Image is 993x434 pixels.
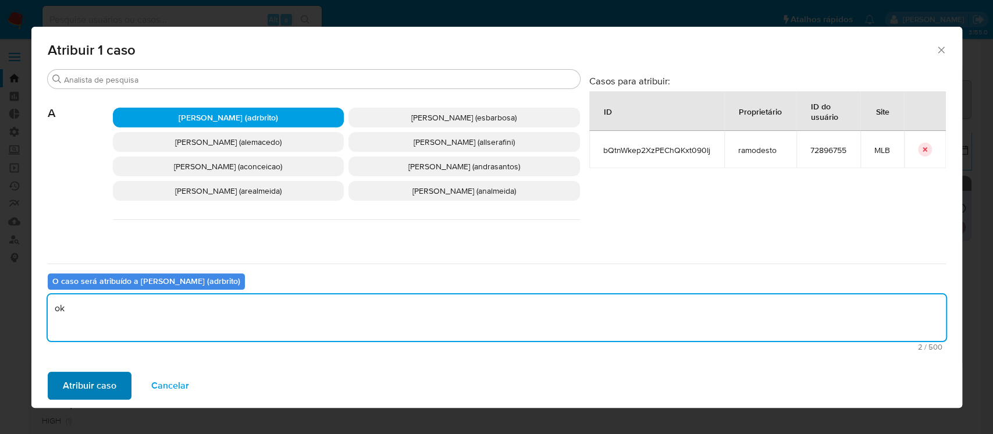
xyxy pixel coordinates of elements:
[113,132,344,152] div: [PERSON_NAME] (alemacedo)
[874,145,890,155] span: MLB
[348,108,580,127] div: [PERSON_NAME] (esbarbosa)
[408,161,520,172] span: [PERSON_NAME] (andrasantos)
[348,156,580,176] div: [PERSON_NAME] (andrasantos)
[412,185,516,197] span: [PERSON_NAME] (analmeida)
[738,145,782,155] span: ramodesto
[348,181,580,201] div: [PERSON_NAME] (analmeida)
[52,74,62,84] button: Procurar
[797,92,860,130] div: ID do usuário
[48,43,936,57] span: Atribuir 1 caso
[175,136,282,148] span: [PERSON_NAME] (alemacedo)
[810,145,846,155] span: 72896755
[113,156,344,176] div: [PERSON_NAME] (aconceicao)
[179,112,278,123] span: [PERSON_NAME] (adrbrito)
[64,74,575,85] input: Analista de pesquisa
[174,161,282,172] span: [PERSON_NAME] (aconceicao)
[31,27,962,408] div: assign-modal
[725,97,796,125] div: Proprietário
[136,372,204,400] button: Cancelar
[918,143,932,156] button: icon-button
[52,275,240,287] b: O caso será atribuído a [PERSON_NAME] (adrbrito)
[603,145,710,155] span: bQtnWkep2XzPEChQKxt090Ij
[63,373,116,399] span: Atribuir caso
[113,181,344,201] div: [PERSON_NAME] (arealmeida)
[151,373,189,399] span: Cancelar
[48,294,946,341] textarea: ok
[51,343,942,351] span: Máximo de 500 caracteres
[862,97,903,125] div: Site
[935,44,946,55] button: Fechar a janela
[175,185,282,197] span: [PERSON_NAME] (arealmeida)
[48,372,131,400] button: Atribuir caso
[589,75,946,87] h3: Casos para atribuir:
[590,97,626,125] div: ID
[411,112,517,123] span: [PERSON_NAME] (esbarbosa)
[48,220,113,251] span: C
[348,132,580,152] div: [PERSON_NAME] (allserafini)
[414,136,515,148] span: [PERSON_NAME] (allserafini)
[48,89,113,120] span: A
[113,108,344,127] div: [PERSON_NAME] (adrbrito)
